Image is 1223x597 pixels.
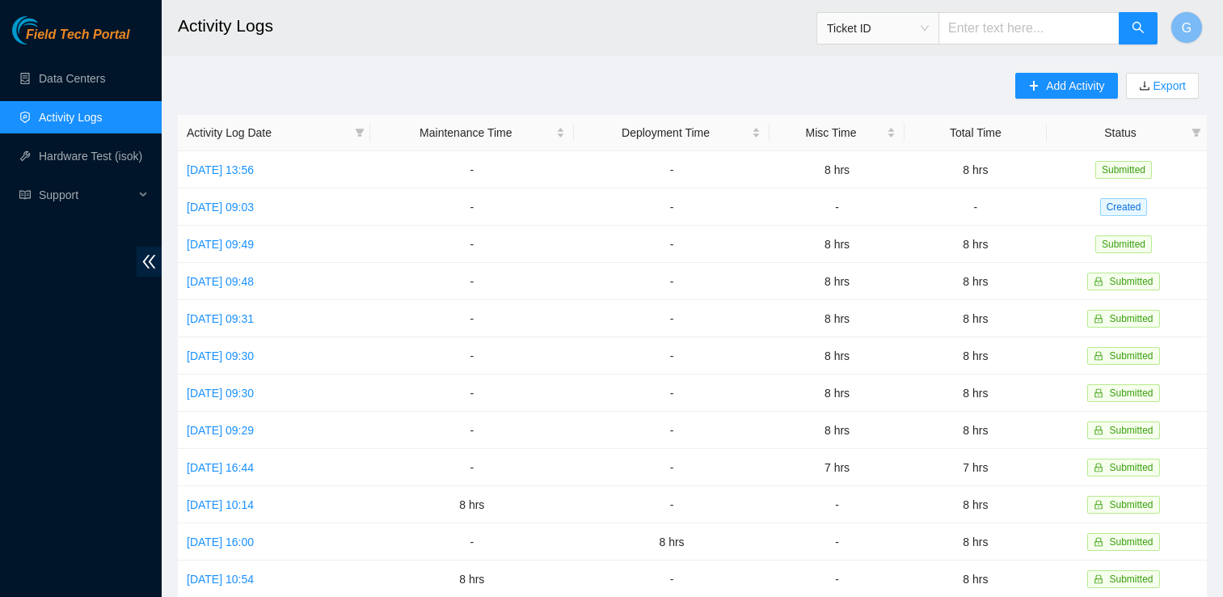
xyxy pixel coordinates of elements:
button: search [1119,12,1158,44]
span: Submitted [1095,161,1152,179]
span: download [1139,80,1150,93]
td: 8 hrs [770,375,904,412]
td: - [370,412,574,449]
span: lock [1094,277,1103,286]
td: 8 hrs [905,523,1047,561]
td: - [370,449,574,486]
span: filter [352,121,368,145]
span: Submitted [1109,499,1153,510]
td: 8 hrs [905,263,1047,300]
span: Ticket ID [827,16,929,40]
td: 7 hrs [770,449,904,486]
span: G [1182,18,1191,38]
td: - [370,151,574,188]
span: Submitted [1109,536,1153,548]
span: lock [1094,388,1103,398]
td: - [770,188,904,226]
td: - [574,188,770,226]
td: - [574,263,770,300]
td: 7 hrs [905,449,1047,486]
td: 8 hrs [770,263,904,300]
img: Akamai Technologies [12,16,82,44]
a: Data Centers [39,72,105,85]
td: - [574,151,770,188]
span: lock [1094,426,1103,435]
td: - [574,486,770,523]
td: - [574,449,770,486]
td: - [574,375,770,412]
a: [DATE] 16:44 [187,461,254,474]
span: lock [1094,574,1103,584]
span: search [1132,21,1145,36]
td: - [370,188,574,226]
td: - [574,226,770,263]
span: Submitted [1109,462,1153,473]
td: - [370,375,574,412]
span: Submitted [1109,350,1153,362]
td: 8 hrs [905,337,1047,375]
a: Export [1150,79,1186,92]
button: downloadExport [1126,73,1199,99]
span: read [19,189,31,201]
a: [DATE] 09:03 [187,201,254,214]
span: Submitted [1109,387,1153,399]
a: [DATE] 09:30 [187,387,254,400]
td: 8 hrs [770,226,904,263]
span: plus [1028,80,1040,93]
td: 8 hrs [770,151,904,188]
a: [DATE] 09:29 [187,424,254,437]
span: lock [1094,351,1103,361]
input: Enter text here... [938,12,1120,44]
a: [DATE] 16:00 [187,536,254,548]
span: filter [355,128,365,138]
span: Submitted [1109,276,1153,287]
span: Created [1100,198,1148,216]
td: - [905,188,1047,226]
button: plusAdd Activity [1015,73,1117,99]
td: 8 hrs [770,300,904,337]
span: Submitted [1109,574,1153,585]
td: 8 hrs [905,300,1047,337]
span: lock [1094,537,1103,547]
a: Akamai TechnologiesField Tech Portal [12,29,129,50]
span: lock [1094,314,1103,324]
span: Add Activity [1046,77,1104,95]
span: filter [1188,121,1204,145]
td: - [574,412,770,449]
td: 8 hrs [905,226,1047,263]
span: lock [1094,500,1103,510]
td: - [574,300,770,337]
td: 8 hrs [770,337,904,375]
td: 8 hrs [370,486,574,523]
span: Status [1056,124,1185,142]
span: lock [1094,463,1103,472]
span: Field Tech Portal [26,28,129,43]
span: Submitted [1109,425,1153,436]
span: Submitted [1109,313,1153,324]
td: 8 hrs [905,486,1047,523]
td: 8 hrs [770,412,904,449]
td: - [574,337,770,375]
span: double-left [137,247,162,277]
a: Activity Logs [39,111,103,124]
a: [DATE] 10:14 [187,498,254,511]
th: Total Time [905,115,1047,151]
td: - [370,300,574,337]
td: - [370,263,574,300]
td: 8 hrs [905,375,1047,412]
a: [DATE] 09:49 [187,238,254,251]
td: 8 hrs [574,523,770,561]
a: [DATE] 09:30 [187,349,254,362]
span: Activity Log Date [187,124,348,142]
a: Hardware Test (isok) [39,150,142,163]
td: 8 hrs [905,412,1047,449]
span: Submitted [1095,235,1152,253]
td: - [370,226,574,263]
span: Support [39,179,134,211]
td: - [370,337,574,375]
a: [DATE] 09:31 [187,312,254,325]
td: - [370,523,574,561]
a: [DATE] 09:48 [187,275,254,288]
a: [DATE] 10:54 [187,573,254,586]
td: - [770,523,904,561]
